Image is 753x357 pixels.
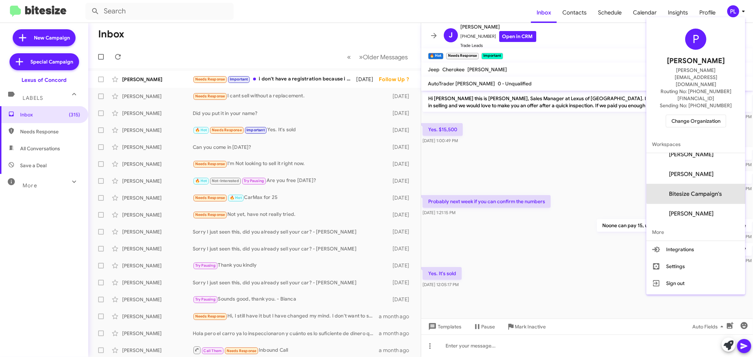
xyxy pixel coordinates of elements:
[646,224,745,241] span: More
[667,55,725,67] span: [PERSON_NAME]
[669,210,713,217] span: [PERSON_NAME]
[646,275,745,292] button: Sign out
[655,88,737,102] span: Routing No: [PHONE_NUMBER][FINANCIAL_ID]
[646,241,745,258] button: Integrations
[671,115,721,127] span: Change Organization
[685,29,706,50] div: P
[666,115,726,127] button: Change Organization
[655,67,737,88] span: [PERSON_NAME][EMAIL_ADDRESS][DOMAIN_NAME]
[646,258,745,275] button: Settings
[660,102,732,109] span: Sending No: [PHONE_NUMBER]
[669,190,722,198] span: Bitesize Campaign's
[669,151,713,158] span: [PERSON_NAME]
[669,171,713,178] span: [PERSON_NAME]
[646,136,745,153] span: Workspaces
